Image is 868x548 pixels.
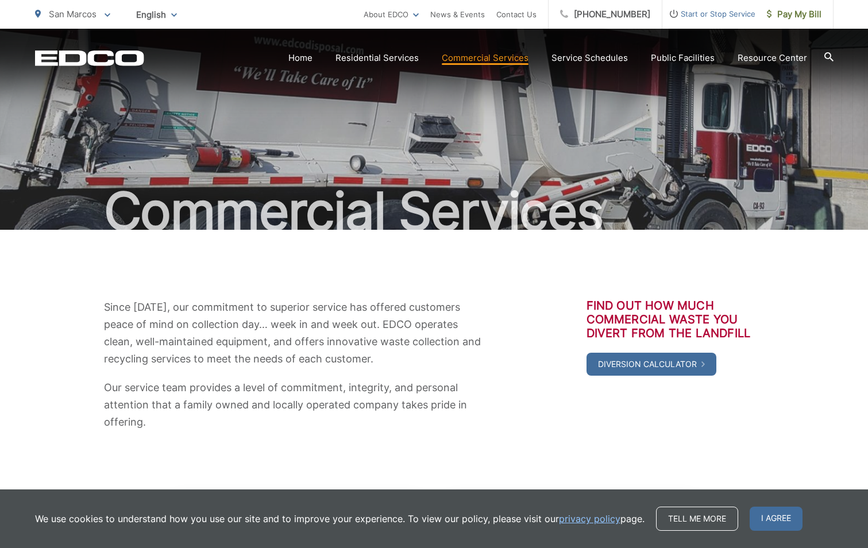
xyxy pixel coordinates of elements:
[651,51,715,65] a: Public Facilities
[767,7,821,21] span: Pay My Bill
[587,353,716,376] a: Diversion Calculator
[35,512,645,526] p: We use cookies to understand how you use our site and to improve your experience. To view our pol...
[35,50,144,66] a: EDCD logo. Return to the homepage.
[288,51,313,65] a: Home
[364,7,419,21] a: About EDCO
[738,51,807,65] a: Resource Center
[430,7,485,21] a: News & Events
[128,5,186,25] span: English
[442,51,528,65] a: Commercial Services
[750,507,803,531] span: I agree
[551,51,628,65] a: Service Schedules
[559,512,620,526] a: privacy policy
[335,51,419,65] a: Residential Services
[104,299,489,368] p: Since [DATE], our commitment to superior service has offered customers peace of mind on collectio...
[496,7,537,21] a: Contact Us
[587,299,765,340] h3: Find out how much commercial waste you divert from the landfill
[49,9,97,20] span: San Marcos
[104,379,489,431] p: Our service team provides a level of commitment, integrity, and personal attention that a family ...
[656,507,738,531] a: Tell me more
[35,183,834,240] h1: Commercial Services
